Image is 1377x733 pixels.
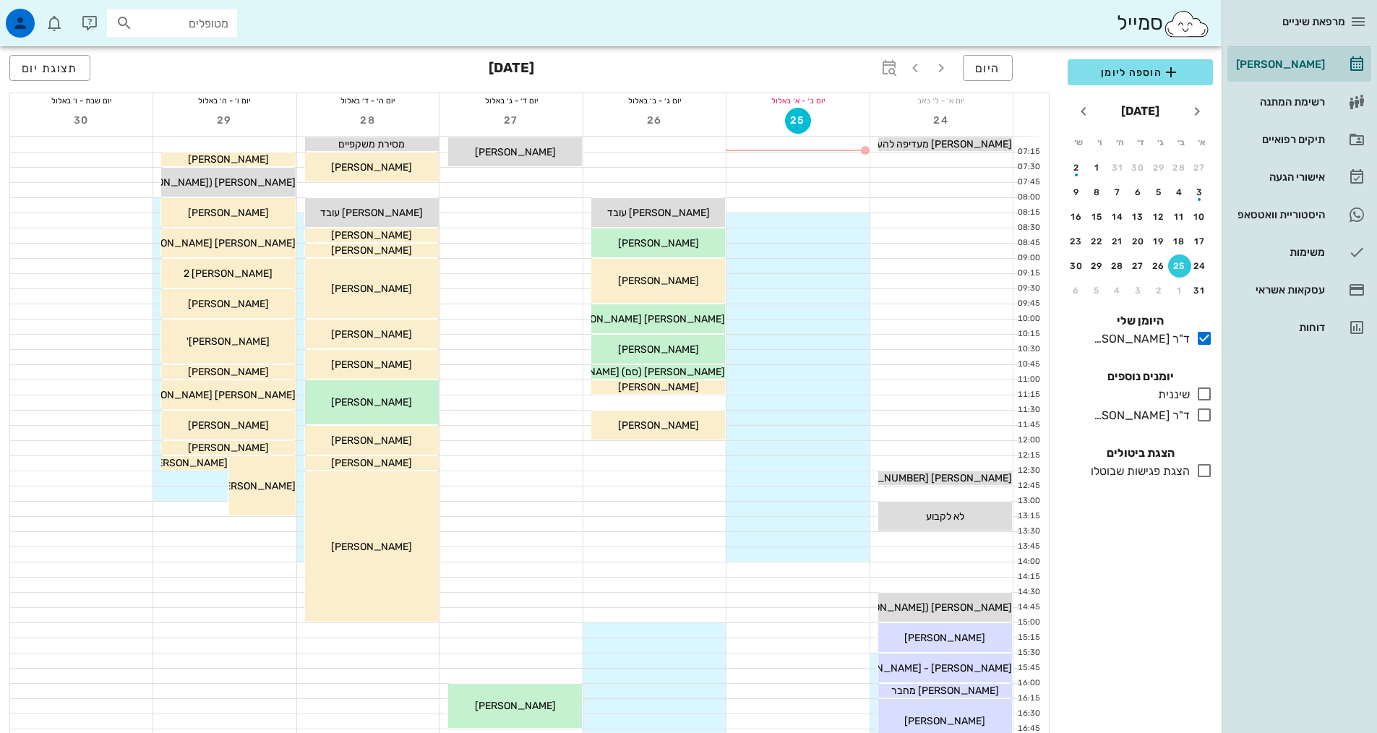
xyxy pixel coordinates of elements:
[1168,163,1191,173] div: 28
[475,146,556,158] span: [PERSON_NAME]
[1227,47,1371,82] a: [PERSON_NAME]
[212,114,238,127] span: 29
[1013,359,1043,371] div: 10:45
[1227,310,1371,345] a: דוחות
[331,229,412,241] span: [PERSON_NAME]
[642,114,668,127] span: 26
[1188,279,1211,302] button: 31
[1013,222,1043,234] div: 08:30
[1013,465,1043,477] div: 12:30
[1013,647,1043,659] div: 15:30
[870,93,1013,108] div: יום א׳ - ל׳ באב
[1106,156,1129,179] button: 31
[1065,156,1088,179] button: 2
[212,108,238,134] button: 29
[1013,617,1043,629] div: 15:00
[132,237,296,249] span: [PERSON_NAME] [PERSON_NAME]
[1013,526,1043,538] div: 13:30
[926,510,964,523] span: לא לקבוע
[1127,230,1150,253] button: 20
[1106,212,1129,222] div: 14
[1188,254,1211,278] button: 24
[1106,230,1129,253] button: 21
[1065,187,1088,197] div: 9
[1086,230,1109,253] button: 22
[1233,322,1325,333] div: דוחות
[1127,163,1150,173] div: 30
[1068,445,1213,462] h4: הצגת ביטולים
[331,328,412,340] span: [PERSON_NAME]
[69,114,95,127] span: 30
[618,381,699,393] span: [PERSON_NAME]
[1013,146,1043,158] div: 07:15
[1085,463,1190,480] div: הצגת פגישות שבוטלו
[1013,192,1043,204] div: 08:00
[1065,212,1088,222] div: 16
[1168,261,1191,271] div: 25
[1013,510,1043,523] div: 13:15
[1086,279,1109,302] button: 5
[1106,205,1129,228] button: 14
[1147,286,1170,296] div: 2
[1168,236,1191,247] div: 18
[1168,279,1191,302] button: 1
[1147,187,1170,197] div: 5
[1227,235,1371,270] a: משימות
[1168,181,1191,204] button: 4
[1227,160,1371,194] a: אישורי הגעה
[1013,298,1043,310] div: 09:45
[726,93,869,108] div: יום ב׳ - א׳ באלול
[1071,98,1097,124] button: חודש הבא
[786,114,810,127] span: 25
[1188,163,1211,173] div: 27
[904,632,985,644] span: [PERSON_NAME]
[1282,15,1345,28] span: מרפאת שיניים
[963,55,1013,81] button: היום
[1168,212,1191,222] div: 11
[785,108,811,134] button: 25
[1013,404,1043,416] div: 11:30
[1152,386,1190,403] div: שיננית
[499,108,525,134] button: 27
[1013,601,1043,614] div: 14:45
[1127,205,1150,228] button: 13
[1151,130,1170,155] th: ג׳
[43,12,51,20] span: תג
[355,108,381,134] button: 28
[1110,130,1129,155] th: ה׳
[1013,176,1043,189] div: 07:45
[1147,261,1170,271] div: 26
[618,343,699,356] span: [PERSON_NAME]
[9,55,90,81] button: תצוגת יום
[132,389,296,401] span: [PERSON_NAME] [PERSON_NAME]
[1088,330,1190,348] div: ד"ר [PERSON_NAME]
[1088,407,1190,424] div: ד"ר [PERSON_NAME]
[297,93,439,108] div: יום ה׳ - ד׳ באלול
[1013,495,1043,507] div: 13:00
[1106,163,1129,173] div: 31
[1147,181,1170,204] button: 5
[1233,284,1325,296] div: עסקאות אשראי
[1188,181,1211,204] button: 3
[1233,96,1325,108] div: רשימת המתנה
[1127,187,1150,197] div: 6
[320,207,423,219] span: [PERSON_NAME] עובד
[1086,261,1109,271] div: 29
[1086,236,1109,247] div: 22
[1013,480,1043,492] div: 12:45
[1168,230,1191,253] button: 18
[561,313,725,325] span: [PERSON_NAME] [PERSON_NAME]
[1068,312,1213,330] h4: היומן שלי
[1168,187,1191,197] div: 4
[1079,64,1201,81] span: הוספה ליומן
[607,207,710,219] span: [PERSON_NAME] עובד
[338,138,405,150] span: מסירת משקפיים
[1147,279,1170,302] button: 2
[1227,122,1371,157] a: תיקים רפואיים
[1147,236,1170,247] div: 19
[1106,286,1129,296] div: 4
[928,114,954,127] span: 24
[1086,205,1109,228] button: 15
[1163,9,1210,38] img: SmileCloud logo
[1172,130,1191,155] th: ב׳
